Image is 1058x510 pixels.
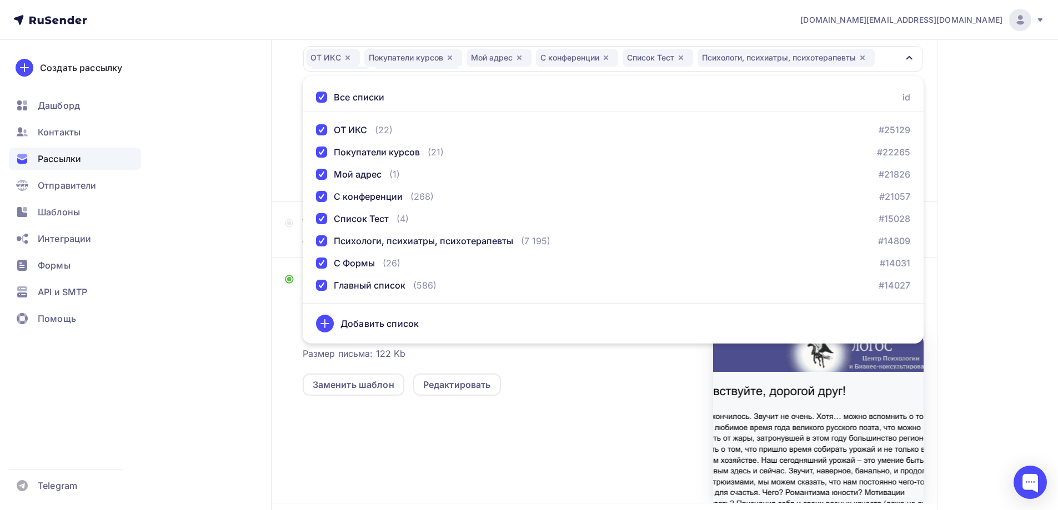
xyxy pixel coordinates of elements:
div: (268) [410,190,434,203]
div: С Формы [310,67,370,84]
div: (4) [397,212,409,225]
div: ОТ ИКС [334,123,367,137]
div: (22) [375,123,393,137]
div: Мой адрес [334,168,382,181]
div: (586) [413,279,437,292]
div: С конференции [536,49,618,67]
div: Мой адрес [467,49,531,67]
span: Размер письма: 122 Kb [303,347,406,360]
a: #21057 [879,190,910,203]
span: Отправители [38,179,97,192]
a: Контакты [9,121,141,143]
span: Интеграции [38,232,91,245]
div: Покупатели курсов [364,49,462,67]
div: Психологи, психиатры, психотерапевты [334,234,513,248]
span: Контакты [38,125,81,139]
span: Рассылки [38,152,81,165]
div: Редактировать [423,378,491,391]
button: ОТ ИКСПокупатели курсовМой адресС конференцииСписок ТестПсихологи, психиатры, психотерапевтыС Фор... [303,46,924,72]
ul: ОТ ИКСПокупатели курсовМой адресС конференцииСписок ТестПсихологи, психиатры, психотерапевтыС Фор... [303,76,924,344]
span: Помощь [38,312,76,325]
div: Создать рассылку [40,61,122,74]
div: С конференции [334,190,403,203]
div: Психологи, психиатры, психотерапевты [698,49,875,67]
div: Все списки [334,90,384,104]
div: (21) [428,145,444,159]
a: #25129 [879,123,910,137]
div: Заменить шаблон [313,378,394,391]
a: #15028 [879,212,910,225]
div: С Формы [334,256,375,270]
a: Шаблоны [9,201,141,223]
div: (26) [383,256,400,270]
span: Шаблоны [38,205,80,219]
a: Формы [9,254,141,276]
a: Рассылки [9,148,141,170]
span: API и SMTP [38,285,87,299]
div: Добавьте название письма [302,233,500,244]
div: Добавить список [340,317,419,330]
a: #21826 [879,168,910,181]
a: Отправители [9,174,141,196]
div: (1) [389,168,400,181]
div: Список Тест [623,49,693,67]
a: [DOMAIN_NAME][EMAIL_ADDRESS][DOMAIN_NAME] [800,9,1045,31]
span: Telegram [38,479,77,492]
a: #14027 [879,279,910,292]
div: id [902,90,910,104]
div: ОТ ИКС [306,49,360,67]
div: Главный список [334,279,405,292]
div: Список Тест [334,212,389,225]
span: Дашборд [38,99,80,112]
div: Покупатели курсов [334,145,420,159]
div: Главный список [374,67,459,84]
a: #14031 [880,256,910,270]
div: (7 195) [521,234,550,248]
div: Тема [302,215,522,231]
a: #14809 [878,234,910,248]
a: Дашборд [9,94,141,117]
span: [DOMAIN_NAME][EMAIL_ADDRESS][DOMAIN_NAME] [800,14,1002,26]
span: Формы [38,259,71,272]
a: #22265 [877,145,910,159]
